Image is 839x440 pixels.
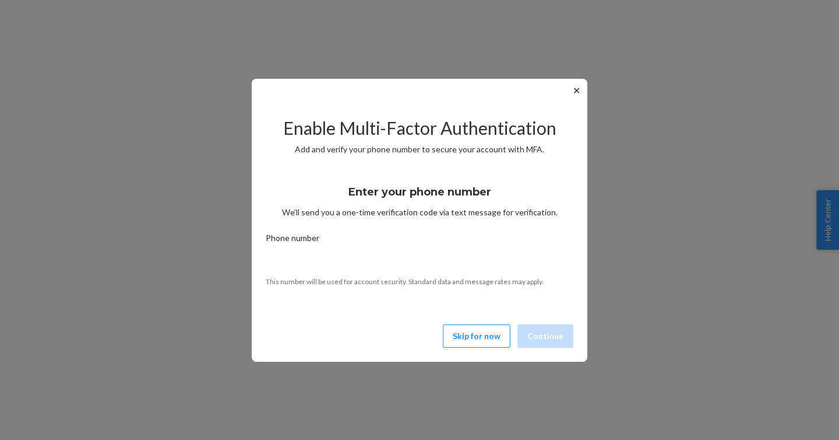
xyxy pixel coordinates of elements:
[266,277,573,287] p: This number will be used for account security. Standard data and message rates may apply.
[266,232,319,249] span: Phone number
[570,83,583,97] button: ✕
[443,324,510,348] button: Skip for now
[517,324,573,348] button: Continue
[266,118,573,138] h2: Enable Multi-Factor Authentication
[266,175,573,218] div: We’ll send you a one-time verification code via text message for verification.
[266,144,573,155] p: Add and verify your phone number to secure your account with MFA.
[348,184,491,200] h3: Enter your phone number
